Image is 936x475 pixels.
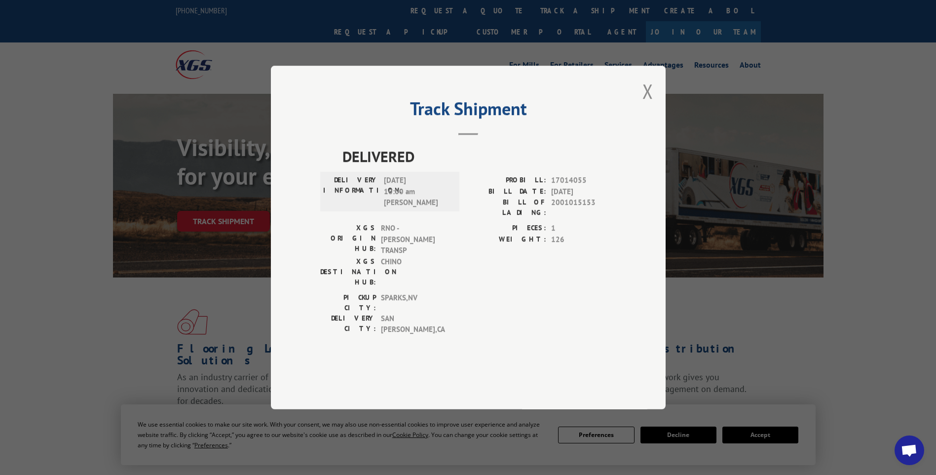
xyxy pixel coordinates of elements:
span: SPARKS , NV [381,292,448,313]
label: DELIVERY CITY: [320,313,376,335]
span: [DATE] [551,186,616,198]
div: Open chat [895,435,924,465]
span: CHINO [381,256,448,287]
label: XGS ORIGIN HUB: [320,223,376,256]
button: Close modal [642,78,653,104]
span: 17014055 [551,175,616,186]
span: SAN [PERSON_NAME] , CA [381,313,448,335]
label: PICKUP CITY: [320,292,376,313]
label: PROBILL: [468,175,546,186]
label: XGS DESTINATION HUB: [320,256,376,287]
span: 2001015153 [551,197,616,218]
h2: Track Shipment [320,102,616,120]
label: WEIGHT: [468,234,546,245]
label: BILL OF LADING: [468,197,546,218]
label: BILL DATE: [468,186,546,198]
label: DELIVERY INFORMATION: [323,175,379,208]
span: DELIVERED [342,145,616,167]
span: 126 [551,234,616,245]
span: [DATE] 10:00 am [PERSON_NAME] [384,175,450,208]
label: PIECES: [468,223,546,234]
span: RNO - [PERSON_NAME] TRANSP [381,223,448,256]
span: 1 [551,223,616,234]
